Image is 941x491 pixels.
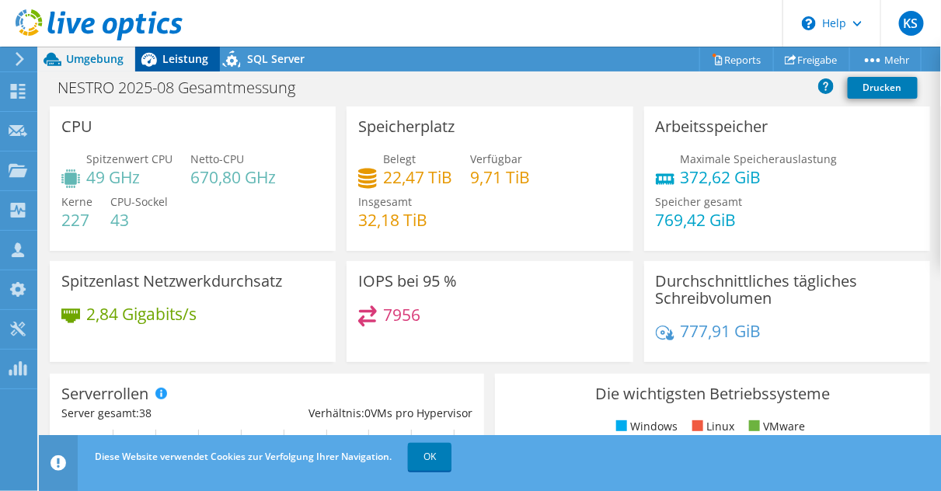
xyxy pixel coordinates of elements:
[61,211,92,228] h4: 227
[86,169,173,186] h4: 49 GHz
[247,51,305,66] span: SQL Server
[86,151,173,166] span: Spitzenwert CPU
[51,79,319,96] h1: NESTRO 2025-08 Gesamtmessung
[110,194,168,209] span: CPU-Sockel
[190,151,244,166] span: Netto-CPU
[358,194,412,209] span: Insgesamt
[139,406,152,420] span: 38
[848,77,918,99] a: Drucken
[61,385,148,402] h3: Serverrollen
[383,169,452,186] h4: 22,47 TiB
[408,443,451,471] a: OK
[358,211,427,228] h4: 32,18 TiB
[190,169,276,186] h4: 670,80 GHz
[773,47,850,71] a: Freigabe
[66,51,124,66] span: Umgebung
[162,51,208,66] span: Leistung
[470,169,530,186] h4: 9,71 TiB
[899,11,924,36] span: KS
[699,47,774,71] a: Reports
[61,118,92,135] h3: CPU
[802,16,816,30] svg: \n
[383,306,420,323] h4: 7956
[656,273,918,307] h3: Durchschnittliches tägliches Schreibvolumen
[383,151,416,166] span: Belegt
[688,418,735,435] li: Linux
[86,305,197,322] h4: 2,84 Gigabits/s
[681,169,838,186] h4: 372,62 GiB
[745,418,806,435] li: VMware
[849,47,922,71] a: Mehr
[656,118,768,135] h3: Arbeitsspeicher
[656,194,743,209] span: Speicher gesamt
[507,385,918,402] h3: Die wichtigsten Betriebssysteme
[656,211,743,228] h4: 769,42 GiB
[61,194,92,209] span: Kerne
[61,273,282,290] h3: Spitzenlast Netzwerkdurchsatz
[364,406,371,420] span: 0
[612,418,678,435] li: Windows
[61,405,267,422] div: Server gesamt:
[267,405,473,422] div: Verhältnis: VMs pro Hypervisor
[358,273,457,290] h3: IOPS bei 95 %
[95,450,392,463] span: Diese Website verwendet Cookies zur Verfolgung Ihrer Navigation.
[358,118,455,135] h3: Speicherplatz
[681,151,838,166] span: Maximale Speicherauslastung
[470,151,522,166] span: Verfügbar
[681,322,762,340] h4: 777,91 GiB
[110,211,168,228] h4: 43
